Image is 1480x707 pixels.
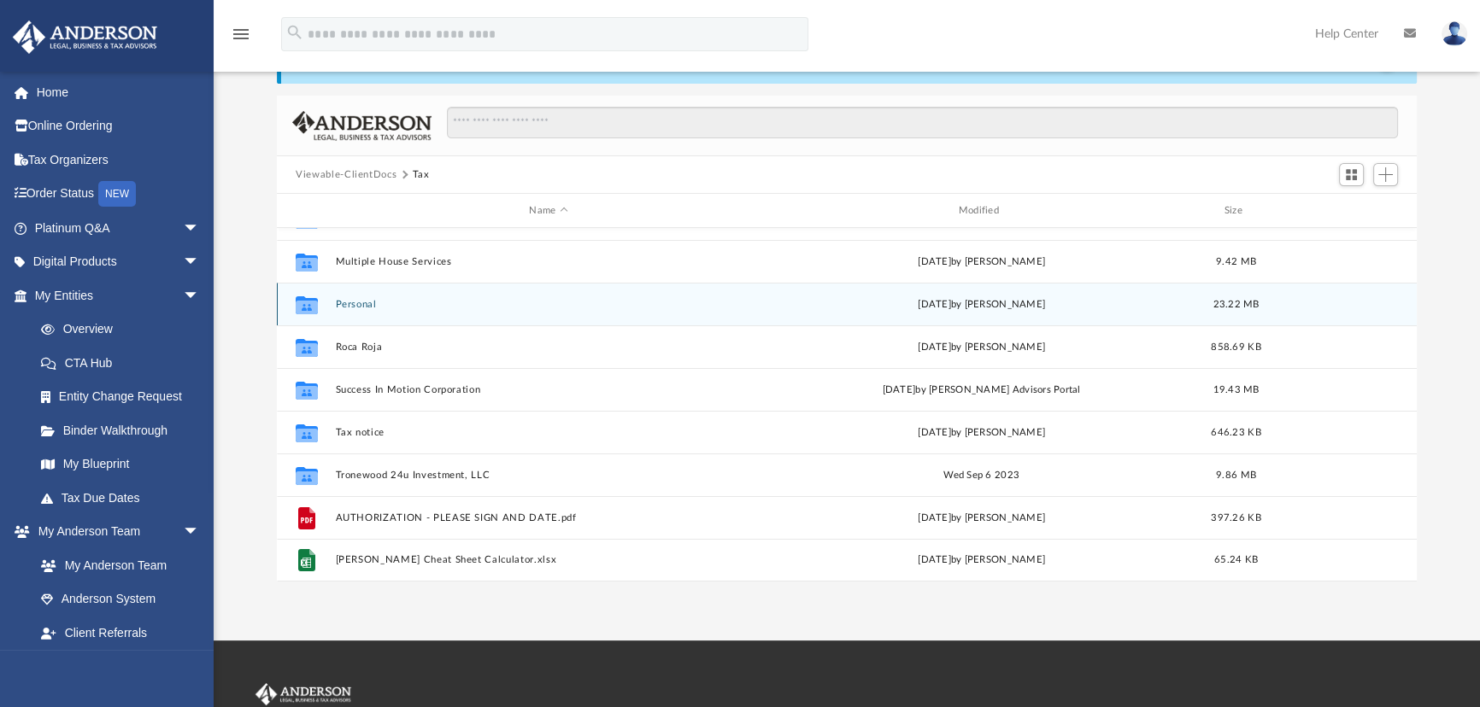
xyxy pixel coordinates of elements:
div: [DATE] by [PERSON_NAME] [769,425,1195,441]
a: Binder Walkthrough [24,413,226,447]
span: 19.43 MB [1213,385,1260,394]
span: arrow_drop_down [183,515,217,550]
button: Tax notice [336,427,761,438]
span: 858.69 KB [1211,342,1260,352]
a: Tax Due Dates [24,481,226,515]
a: Overview [24,313,226,347]
button: Success In Motion Corporation [336,384,761,395]
i: menu [231,24,251,44]
div: id [1277,203,1397,219]
a: Anderson System [24,582,217,616]
span: 397.26 KB [1211,513,1260,523]
button: Tronewood 24u Investment, LLC [336,470,761,481]
div: id [285,203,327,219]
img: User Pic [1442,21,1467,46]
div: Size [1202,203,1271,219]
button: Tax [413,167,430,183]
div: [DATE] by [PERSON_NAME] [769,511,1195,526]
div: [DATE] by [PERSON_NAME] [769,340,1195,355]
button: AUTHORIZATION - PLEASE SIGN AND DATE.pdf [336,512,761,523]
a: menu [231,32,251,44]
input: Search files and folders [447,107,1398,139]
span: arrow_drop_down [183,245,217,280]
div: Name [335,203,761,219]
a: Digital Productsarrow_drop_down [12,245,226,279]
a: CTA Hub [24,346,226,380]
div: grid [277,228,1417,581]
button: Viewable-ClientDocs [296,167,396,183]
button: Multiple House Services [336,256,761,267]
button: Personal [336,299,761,310]
a: Entity Change Request [24,380,226,414]
div: [DATE] by [PERSON_NAME] [769,254,1195,270]
span: 23.22 MB [1213,300,1260,309]
span: 9.86 MB [1216,470,1256,480]
a: My Documentsarrow_drop_down [12,650,217,684]
img: Anderson Advisors Platinum Portal [8,20,162,54]
a: Platinum Q&Aarrow_drop_down [12,211,226,245]
a: Home [12,75,226,109]
a: My Anderson Teamarrow_drop_down [12,515,217,549]
a: Online Ordering [12,109,226,143]
a: Order StatusNEW [12,177,226,212]
span: 65.24 KB [1214,555,1258,564]
a: Client Referrals [24,616,217,650]
div: [DATE] by [PERSON_NAME] Advisors Portal [769,383,1195,398]
span: arrow_drop_down [183,650,217,685]
div: Wed Sep 6 2023 [769,468,1195,483]
div: Modified [768,203,1195,219]
button: Roca Roja [336,342,761,353]
a: Tax Organizers [12,143,226,177]
div: [DATE] by [PERSON_NAME] [769,297,1195,313]
button: Switch to Grid View [1339,163,1365,187]
button: Add [1373,163,1399,187]
img: Anderson Advisors Platinum Portal [252,683,355,705]
div: [DATE] by [PERSON_NAME] [769,552,1195,568]
span: arrow_drop_down [183,278,217,313]
a: My Blueprint [24,447,217,482]
a: My Entitiesarrow_drop_down [12,278,226,313]
span: 646.23 KB [1211,428,1260,437]
i: search [285,23,304,42]
span: 9.42 MB [1216,257,1256,266]
span: arrow_drop_down [183,211,217,246]
a: My Anderson Team [24,548,208,582]
button: [PERSON_NAME] Cheat Sheet Calculator.xlsx [336,554,761,565]
div: NEW [98,181,136,207]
